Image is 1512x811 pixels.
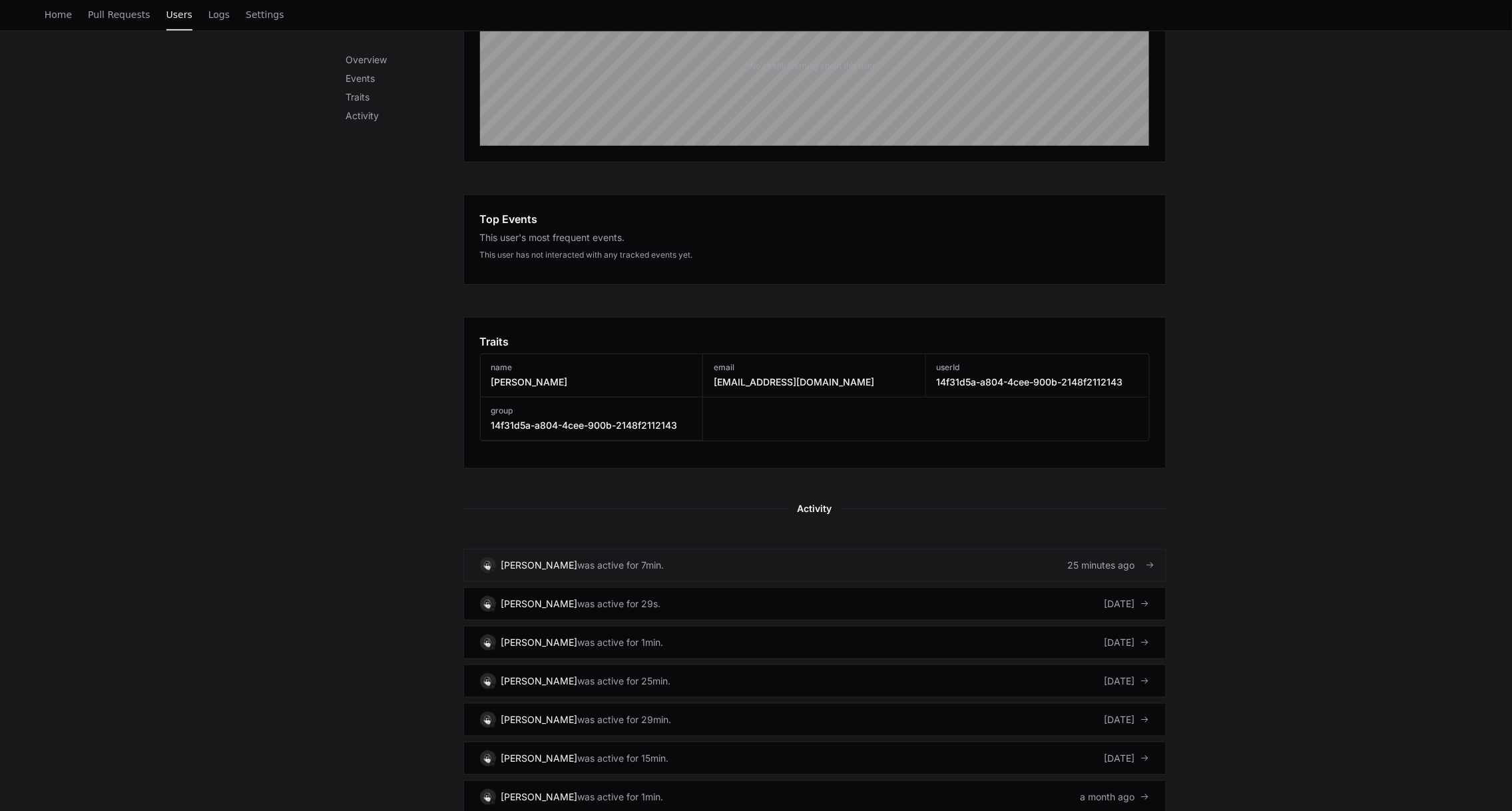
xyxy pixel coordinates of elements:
div: was active for 1min. [578,636,664,649]
span: Activity [790,501,840,517]
img: 6.svg [481,713,494,726]
app-pz-page-link-header: Traits [480,334,1150,350]
div: [PERSON_NAME] [501,675,578,688]
img: 6.svg [481,597,494,610]
div: [PERSON_NAME] [501,636,578,649]
p: Activity [346,109,463,123]
div: [DATE] [1105,713,1150,726]
div: was active for 15min. [578,752,669,765]
h3: userId [937,362,1123,373]
span: Home [45,11,72,19]
h3: email [714,362,874,373]
img: 6.svg [481,675,494,687]
div: was active for 25min. [578,675,671,688]
span: Logs [208,11,230,19]
h1: Top Events [480,211,538,227]
img: 6.svg [481,559,494,571]
div: [DATE] [1105,675,1150,688]
div: [DATE] [1105,597,1150,611]
a: [PERSON_NAME]was active for 15min.[DATE] [463,742,1166,775]
a: [PERSON_NAME]was active for 29min.[DATE] [463,703,1166,736]
div: a month ago [1081,790,1150,804]
div: [DATE] [1105,636,1150,649]
div: [PERSON_NAME] [501,597,578,611]
div: was active for 7min. [578,559,664,572]
h3: group [491,405,678,416]
div: was active for 1min. [578,790,664,804]
h3: 14f31d5a-a804-4cee-900b-2148f2112143 [937,376,1123,389]
div: 25 minutes ago [1068,559,1150,572]
span: Users [166,11,192,19]
h3: 14f31d5a-a804-4cee-900b-2148f2112143 [491,419,678,432]
img: 6.svg [481,636,494,649]
h3: name [491,362,568,373]
span: Settings [246,11,284,19]
div: [DATE] [1105,752,1150,765]
p: Overview [346,53,463,67]
img: 6.svg [481,752,494,764]
div: [PERSON_NAME] [501,752,578,765]
div: We're still learning about this user... [748,61,881,71]
div: was active for 29min. [578,713,672,726]
span: Pull Requests [88,11,150,19]
h1: Traits [480,334,509,350]
div: was active for 29s. [578,597,661,611]
div: This user has not interacted with any tracked events yet. [480,250,1150,260]
img: 6.svg [481,790,494,803]
div: This user's most frequent events. [480,231,1150,244]
a: [PERSON_NAME]was active for 1min.[DATE] [463,626,1166,659]
p: Traits [346,91,463,104]
p: Events [346,72,463,85]
a: [PERSON_NAME]was active for 25min.[DATE] [463,665,1166,698]
div: [PERSON_NAME] [501,559,578,572]
h3: [PERSON_NAME] [491,376,568,389]
a: [PERSON_NAME]was active for 29s.[DATE] [463,587,1166,621]
a: [PERSON_NAME]was active for 7min.25 minutes ago [463,549,1166,582]
h3: [EMAIL_ADDRESS][DOMAIN_NAME] [714,376,874,389]
div: [PERSON_NAME] [501,713,578,726]
div: [PERSON_NAME] [501,790,578,804]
